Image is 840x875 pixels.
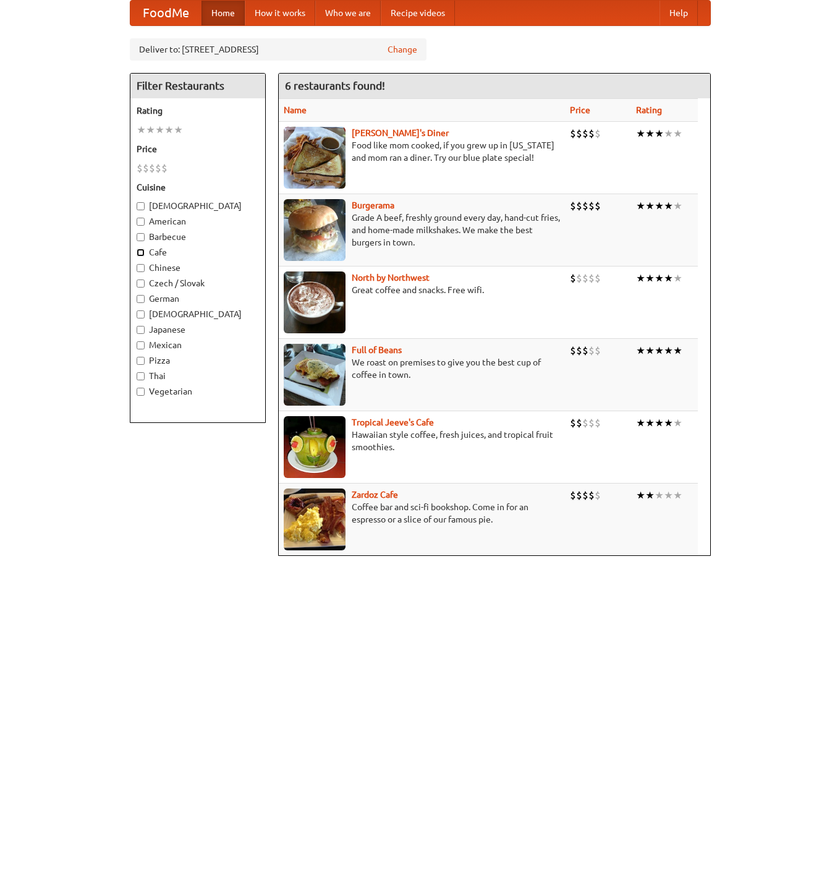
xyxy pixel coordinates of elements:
[595,199,601,213] li: $
[636,271,645,285] li: ★
[137,280,145,288] input: Czech / Slovak
[137,262,259,274] label: Chinese
[645,271,655,285] li: ★
[664,416,673,430] li: ★
[570,271,576,285] li: $
[149,161,155,175] li: $
[645,199,655,213] li: ★
[655,271,664,285] li: ★
[137,385,259,398] label: Vegetarian
[645,416,655,430] li: ★
[655,416,664,430] li: ★
[137,105,259,117] h5: Rating
[660,1,698,25] a: Help
[137,372,145,380] input: Thai
[570,199,576,213] li: $
[664,199,673,213] li: ★
[582,489,588,502] li: $
[576,344,582,357] li: $
[285,80,385,92] ng-pluralize: 6 restaurants found!
[155,161,161,175] li: $
[137,123,146,137] li: ★
[582,416,588,430] li: $
[595,416,601,430] li: $
[570,344,576,357] li: $
[164,123,174,137] li: ★
[284,344,346,406] img: beans.jpg
[137,249,145,257] input: Cafe
[570,127,576,140] li: $
[137,310,145,318] input: [DEMOGRAPHIC_DATA]
[645,489,655,502] li: ★
[284,199,346,261] img: burgerama.jpg
[315,1,381,25] a: Who we are
[673,416,682,430] li: ★
[137,200,259,212] label: [DEMOGRAPHIC_DATA]
[137,264,145,272] input: Chinese
[130,74,265,98] h4: Filter Restaurants
[570,105,590,115] a: Price
[655,344,664,357] li: ★
[588,416,595,430] li: $
[352,345,402,355] a: Full of Beans
[655,489,664,502] li: ★
[588,271,595,285] li: $
[137,341,145,349] input: Mexican
[137,202,145,210] input: [DEMOGRAPHIC_DATA]
[143,161,149,175] li: $
[137,357,145,365] input: Pizza
[137,218,145,226] input: American
[636,489,645,502] li: ★
[137,231,259,243] label: Barbecue
[582,271,588,285] li: $
[137,143,259,155] h5: Price
[582,344,588,357] li: $
[673,489,682,502] li: ★
[137,295,145,303] input: German
[655,127,664,140] li: ★
[352,273,430,283] a: North by Northwest
[284,429,560,453] p: Hawaiian style coffee, fresh juices, and tropical fruit smoothies.
[245,1,315,25] a: How it works
[673,199,682,213] li: ★
[137,292,259,305] label: German
[284,127,346,189] img: sallys.jpg
[137,308,259,320] label: [DEMOGRAPHIC_DATA]
[664,271,673,285] li: ★
[174,123,183,137] li: ★
[284,211,560,249] p: Grade A beef, freshly ground every day, hand-cut fries, and home-made milkshakes. We make the bes...
[284,271,346,333] img: north.jpg
[595,489,601,502] li: $
[137,181,259,194] h5: Cuisine
[155,123,164,137] li: ★
[202,1,245,25] a: Home
[570,489,576,502] li: $
[352,417,434,427] a: Tropical Jeeve's Cafe
[576,271,582,285] li: $
[582,127,588,140] li: $
[284,284,560,296] p: Great coffee and snacks. Free wifi.
[137,370,259,382] label: Thai
[137,339,259,351] label: Mexican
[664,489,673,502] li: ★
[137,233,145,241] input: Barbecue
[137,161,143,175] li: $
[636,105,662,115] a: Rating
[645,344,655,357] li: ★
[595,271,601,285] li: $
[130,38,426,61] div: Deliver to: [STREET_ADDRESS]
[664,344,673,357] li: ★
[137,323,259,336] label: Japanese
[381,1,455,25] a: Recipe videos
[673,344,682,357] li: ★
[645,127,655,140] li: ★
[284,489,346,550] img: zardoz.jpg
[588,344,595,357] li: $
[595,344,601,357] li: $
[655,199,664,213] li: ★
[388,43,417,56] a: Change
[284,356,560,381] p: We roast on premises to give you the best cup of coffee in town.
